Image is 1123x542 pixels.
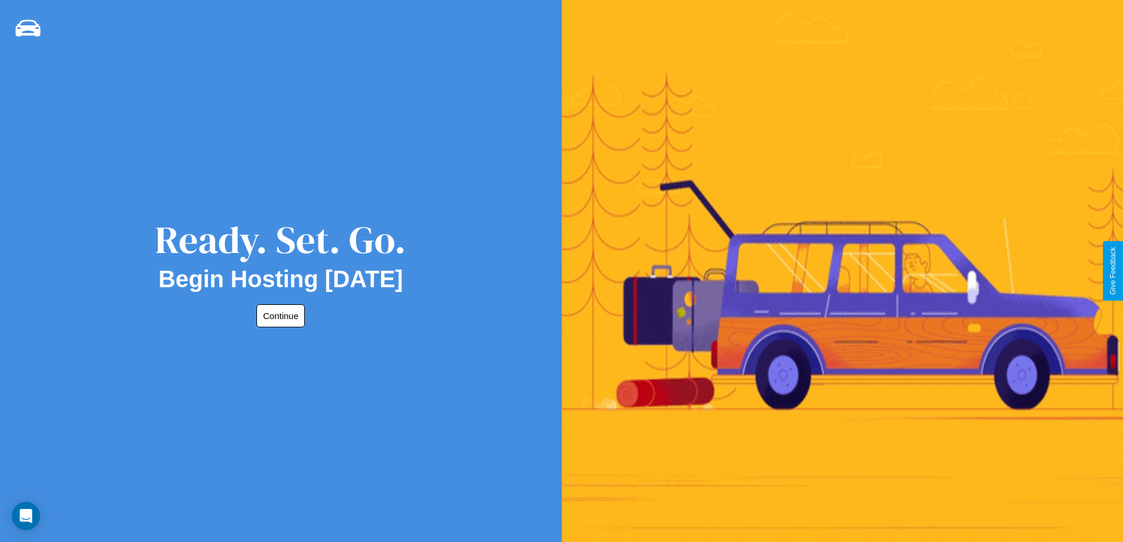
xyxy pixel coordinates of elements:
div: Ready. Set. Go. [155,213,406,266]
div: Give Feedback [1109,247,1117,295]
h2: Begin Hosting [DATE] [159,266,403,293]
button: Continue [256,304,305,327]
div: Open Intercom Messenger [12,502,40,530]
